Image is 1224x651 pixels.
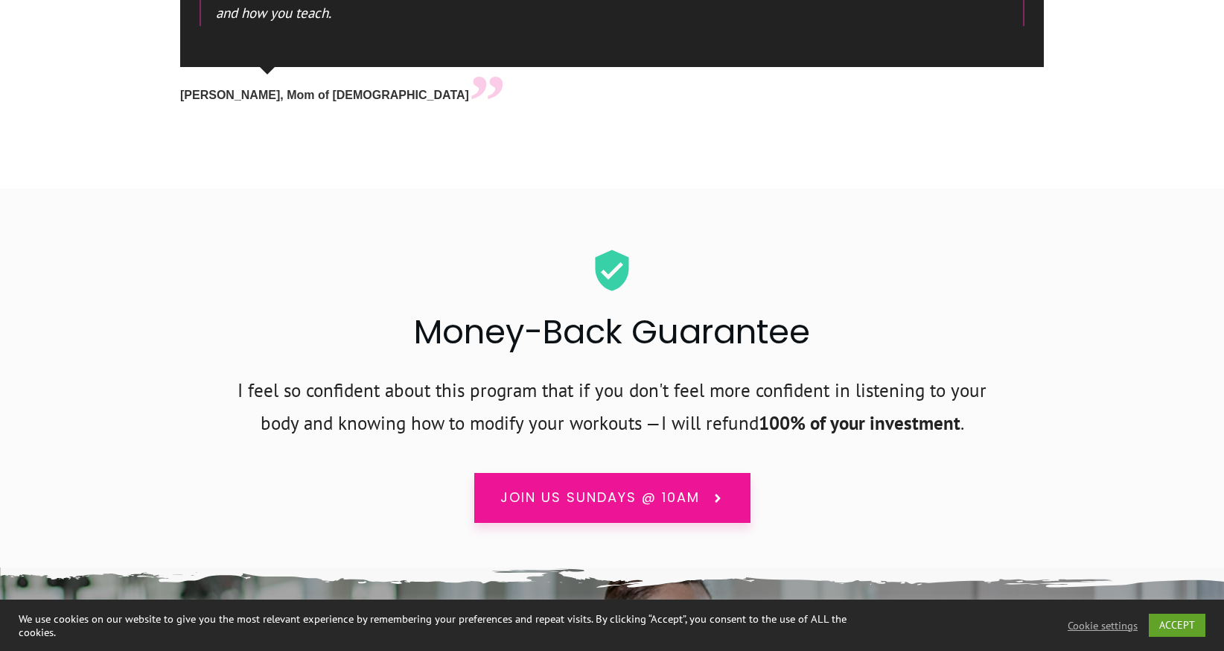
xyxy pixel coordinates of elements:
a: Cookie settings [1068,619,1138,632]
p: I feel so confident about this program that if you don't feel more confident in listening to your... [233,375,991,458]
span: Join us Sundays @ 10am [500,488,700,507]
a: Join us Sundays @ 10am [474,473,750,522]
strong: 100% of your investment [759,411,960,435]
span: [PERSON_NAME], Mom of [DEMOGRAPHIC_DATA] [180,87,469,104]
a: ACCEPT [1149,614,1205,637]
h2: Money-Back Guarantee [166,308,1058,373]
div: We use cookies on our website to give you the most relevant experience by remembering your prefer... [19,612,850,639]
